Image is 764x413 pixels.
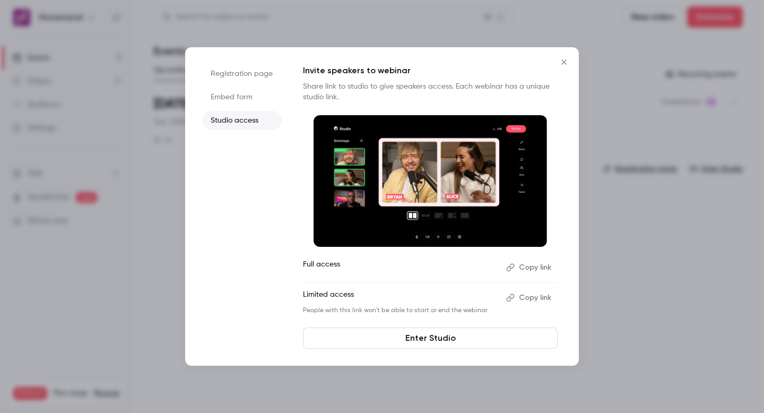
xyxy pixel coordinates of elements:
button: Copy link [502,289,558,306]
p: People with this link won't be able to start or end the webinar [303,306,498,315]
p: Limited access [303,289,498,306]
img: Invite speakers to webinar [314,115,547,247]
p: Share link to studio to give speakers access. Each webinar has a unique studio link. [303,81,558,102]
p: Invite speakers to webinar [303,64,558,77]
button: Close [553,51,575,73]
p: Full access [303,259,498,276]
li: Studio access [202,111,282,130]
li: Registration page [202,64,282,83]
a: Enter Studio [303,328,558,349]
button: Copy link [502,259,558,276]
li: Embed form [202,88,282,107]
